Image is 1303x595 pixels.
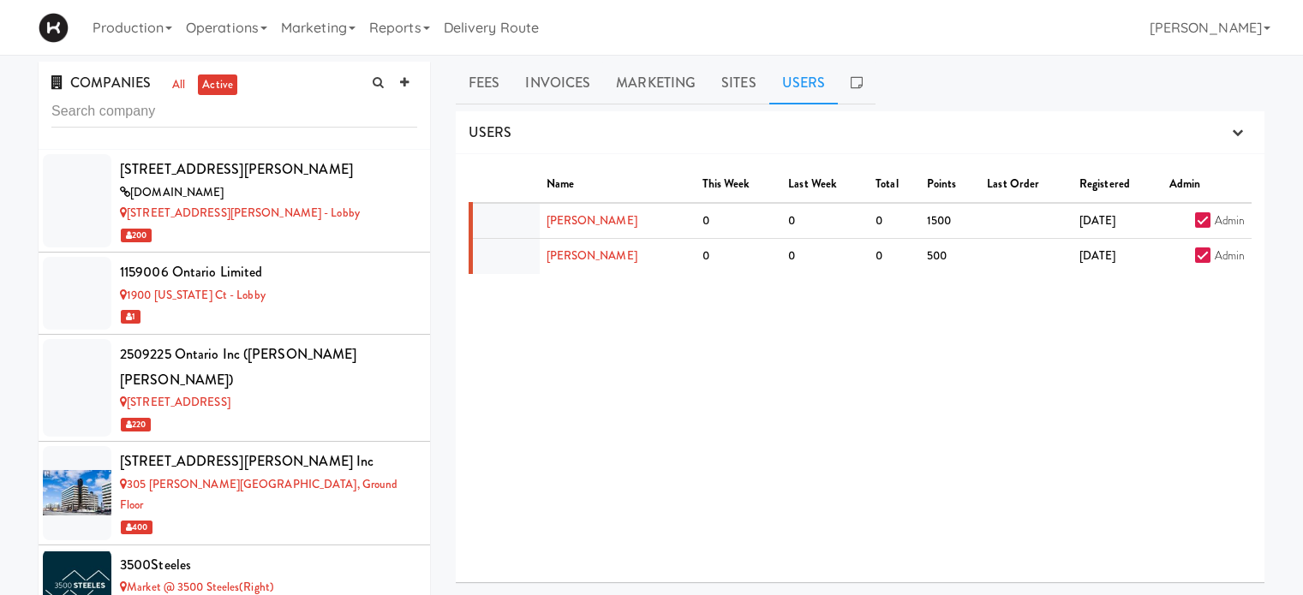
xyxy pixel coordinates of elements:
[469,122,512,142] span: USERS
[120,394,230,410] a: [STREET_ADDRESS]
[120,287,266,303] a: 1900 [US_STATE] Ct - Lobby
[512,62,603,104] a: Invoices
[120,449,417,474] div: [STREET_ADDRESS][PERSON_NAME] Inc
[121,418,151,431] span: 220
[920,203,981,239] td: 1500
[120,157,417,182] div: [STREET_ADDRESS][PERSON_NAME]
[920,239,981,274] td: 500
[1079,247,1116,264] span: [DATE]
[121,310,140,324] span: 1
[1195,214,1215,228] input: Admin
[603,62,708,104] a: Marketing
[39,335,430,442] li: 2509225 Ontario Inc ([PERSON_NAME] [PERSON_NAME])[STREET_ADDRESS] 220
[198,74,237,96] a: active
[769,62,839,104] a: Users
[869,203,919,239] td: 0
[547,247,637,264] a: [PERSON_NAME]
[120,259,417,285] div: 1159006 Ontario Limited
[696,203,782,239] td: 0
[120,579,274,595] a: Market @ 3500 Steeles(Right)
[708,62,769,104] a: Sites
[696,239,782,274] td: 0
[168,74,189,96] a: all
[1195,246,1246,267] label: Admin
[1195,249,1215,263] input: Admin
[1073,167,1163,203] th: Registered
[869,167,919,203] th: Total
[39,13,69,43] img: Micromart
[120,476,397,514] a: 305 [PERSON_NAME][GEOGRAPHIC_DATA], Ground Floor
[781,203,869,239] td: 0
[980,167,1073,203] th: Last Order
[781,239,869,274] td: 0
[51,96,417,128] input: Search company
[1163,167,1252,203] th: Admin
[456,62,512,104] a: Fees
[39,253,430,335] li: 1159006 Ontario Limited1900 [US_STATE] Ct - Lobby 1
[696,167,782,203] th: This Week
[120,552,417,578] div: 3500Steeles
[1079,212,1116,229] span: [DATE]
[120,205,360,221] a: [STREET_ADDRESS][PERSON_NAME] - Lobby
[781,167,869,203] th: Last Week
[869,239,919,274] td: 0
[920,167,981,203] th: Points
[1195,211,1246,232] label: Admin
[121,521,152,534] span: 400
[39,150,430,253] li: [STREET_ADDRESS][PERSON_NAME][DOMAIN_NAME][STREET_ADDRESS][PERSON_NAME] - Lobby 200
[540,167,696,203] th: Name
[39,442,430,544] li: [STREET_ADDRESS][PERSON_NAME] Inc305 [PERSON_NAME][GEOGRAPHIC_DATA], Ground Floor 400
[51,73,151,92] span: COMPANIES
[121,229,152,242] span: 200
[547,212,637,229] a: [PERSON_NAME]
[120,182,417,204] div: [DOMAIN_NAME]
[120,342,417,392] div: 2509225 Ontario Inc ([PERSON_NAME] [PERSON_NAME])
